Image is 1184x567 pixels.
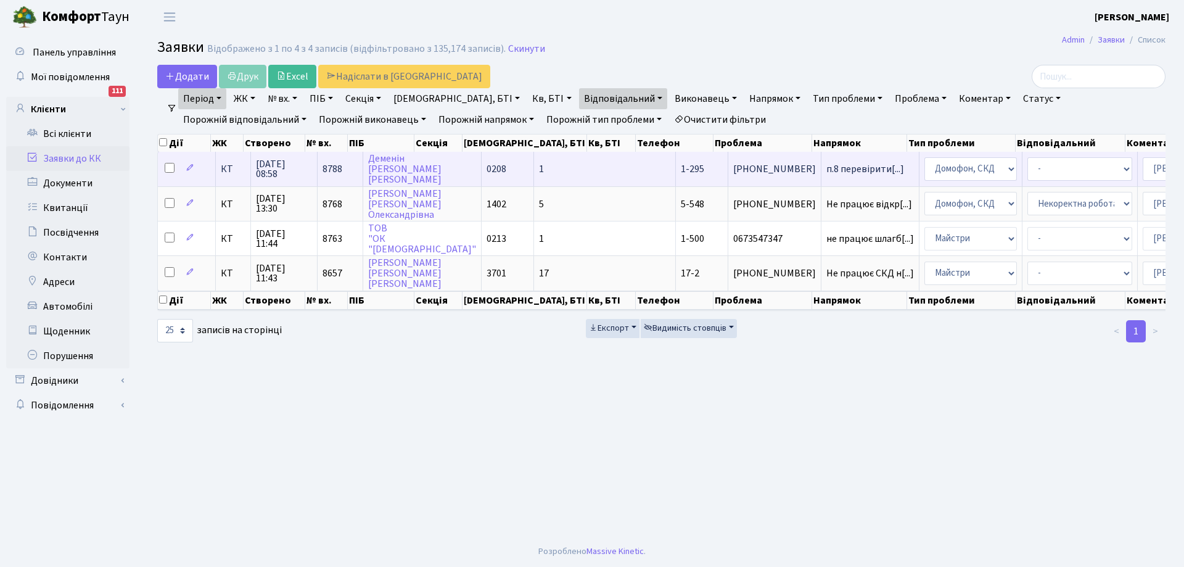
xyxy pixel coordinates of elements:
th: Дії [158,291,211,310]
span: КТ [221,164,245,174]
a: Відповідальний [579,88,667,109]
a: Проблема [890,88,952,109]
a: Порожній тип проблеми [541,109,667,130]
b: [PERSON_NAME] [1095,10,1169,24]
a: Скинути [508,43,545,55]
span: 1 [539,232,544,246]
a: Порушення [6,344,129,368]
th: Кв, БТІ [587,291,636,310]
span: 0673547347 [733,234,816,244]
a: Квитанції [6,196,129,220]
span: КТ [221,234,245,244]
a: № вх. [263,88,302,109]
th: Секція [414,135,462,152]
th: [DEMOGRAPHIC_DATA], БТІ [462,135,587,152]
span: 0213 [487,232,506,246]
a: Документи [6,171,129,196]
a: Виконавець [670,88,742,109]
span: 0208 [487,162,506,176]
th: Проблема [713,291,812,310]
a: Коментар [954,88,1016,109]
span: 1402 [487,197,506,211]
a: ПІБ [305,88,338,109]
a: Посвідчення [6,220,129,245]
a: Статус [1018,88,1066,109]
th: Проблема [713,135,812,152]
span: 17 [539,267,549,280]
a: ТОВ"ОК"[DEMOGRAPHIC_DATA]" [368,221,476,256]
th: Створено [244,291,305,310]
span: Заявки [157,36,204,58]
a: Admin [1062,33,1085,46]
a: Всі клієнти [6,122,129,146]
th: Напрямок [812,291,907,310]
label: записів на сторінці [157,319,282,342]
th: Тип проблеми [907,291,1016,310]
input: Пошук... [1032,65,1165,88]
a: Адреси [6,270,129,294]
span: 8657 [323,267,342,280]
a: [PERSON_NAME][PERSON_NAME]Олександрівна [368,187,442,221]
button: Переключити навігацію [154,7,185,27]
a: [DEMOGRAPHIC_DATA], БТІ [388,88,525,109]
div: Розроблено . [538,545,646,558]
th: Напрямок [812,135,907,152]
span: [PHONE_NUMBER] [733,199,816,209]
a: Секція [340,88,386,109]
a: Щоденник [6,319,129,344]
span: 8768 [323,197,342,211]
a: Деменін[PERSON_NAME][PERSON_NAME] [368,152,442,186]
a: Порожній виконавець [314,109,431,130]
span: [PHONE_NUMBER] [733,164,816,174]
a: Додати [157,65,217,88]
span: [DATE] 13:30 [256,194,312,213]
span: 8788 [323,162,342,176]
span: [PHONE_NUMBER] [733,268,816,278]
span: Не працює відкр[...] [826,197,912,211]
span: Не працює СКД н[...] [826,267,914,280]
span: [DATE] 11:44 [256,229,312,249]
span: Панель управління [33,46,116,59]
span: Таун [42,7,129,28]
th: Телефон [636,135,713,152]
th: № вх. [305,291,348,310]
th: Секція [414,291,462,310]
th: Відповідальний [1016,291,1126,310]
b: Комфорт [42,7,101,27]
th: ЖК [211,135,244,152]
span: Додати [165,70,209,83]
span: [DATE] 08:58 [256,159,312,179]
a: Заявки [1098,33,1125,46]
span: Мої повідомлення [31,70,110,84]
th: [DEMOGRAPHIC_DATA], БТІ [462,291,587,310]
a: Заявки до КК [6,146,129,171]
span: 5-548 [681,197,704,211]
a: Порожній напрямок [434,109,539,130]
a: [PERSON_NAME] [1095,10,1169,25]
a: Excel [268,65,316,88]
span: 8763 [323,232,342,246]
a: Повідомлення [6,393,129,418]
th: Відповідальний [1016,135,1126,152]
a: Massive Kinetic [586,545,644,558]
th: ПІБ [348,291,414,310]
th: ПІБ [348,135,414,152]
span: [DATE] 11:43 [256,263,312,283]
th: Тип проблеми [907,135,1016,152]
span: 3701 [487,267,506,280]
img: logo.png [12,5,37,30]
span: 1 [539,162,544,176]
span: п.8 перевірити[...] [826,162,904,176]
a: Тип проблеми [808,88,887,109]
span: 5 [539,197,544,211]
nav: breadcrumb [1043,27,1184,53]
a: Панель управління [6,40,129,65]
th: № вх. [305,135,348,152]
select: записів на сторінці [157,319,193,342]
th: Дії [158,135,211,152]
button: Експорт [586,319,639,338]
li: Список [1125,33,1165,47]
a: Автомобілі [6,294,129,319]
a: Довідники [6,368,129,393]
button: Видимість стовпців [641,319,737,338]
